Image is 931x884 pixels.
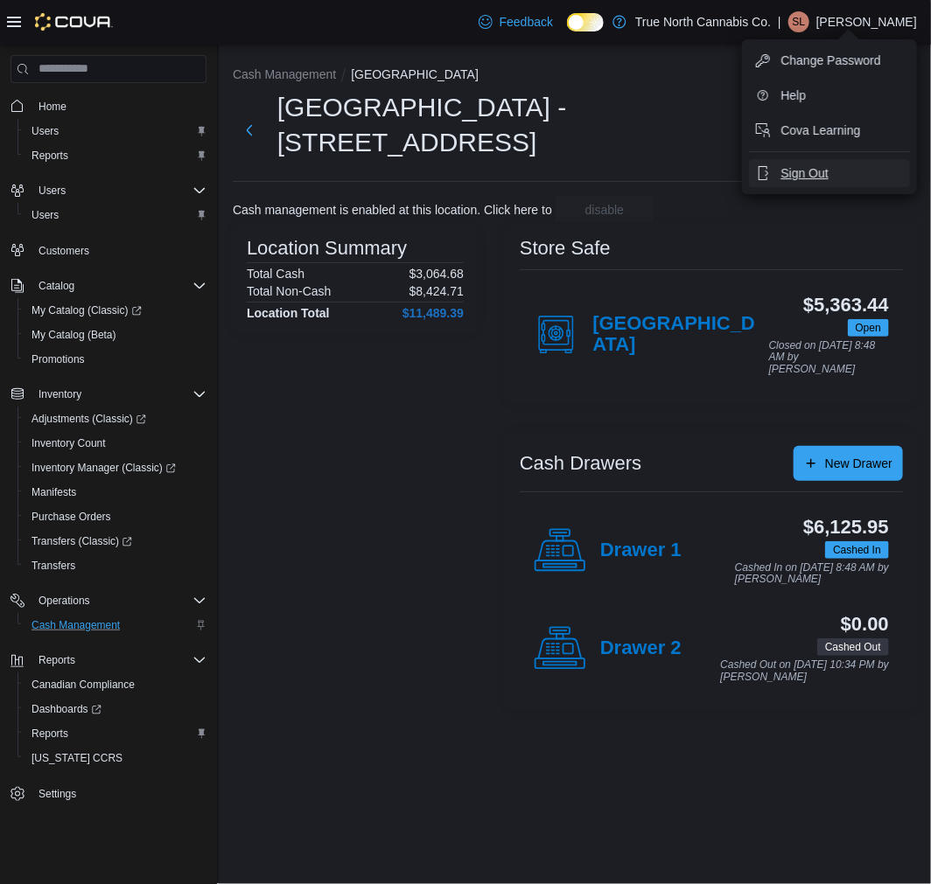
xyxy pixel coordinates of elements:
img: Cova [35,13,113,31]
a: Transfers (Classic) [24,531,139,552]
span: Users [31,124,59,138]
a: Users [24,121,66,142]
button: Reports [31,650,82,671]
h4: $11,489.39 [402,306,464,320]
span: Transfers [31,559,75,573]
h4: [GEOGRAPHIC_DATA] [592,313,768,357]
button: Reports [17,721,213,746]
span: Promotions [31,352,85,366]
button: Users [3,178,213,203]
h4: Location Total [247,306,330,320]
a: Users [24,205,66,226]
h3: Store Safe [520,238,611,259]
button: Sign Out [749,159,910,187]
a: My Catalog (Beta) [24,324,123,345]
span: Cashed In [833,542,881,558]
span: Cashed In [825,541,889,559]
button: Canadian Compliance [17,672,213,697]
span: [US_STATE] CCRS [31,751,122,765]
span: Users [31,180,206,201]
a: Feedback [472,4,560,39]
button: [US_STATE] CCRS [17,746,213,770]
span: Inventory Manager (Classic) [31,461,176,475]
span: Sign Out [780,164,828,182]
span: Reports [38,653,75,667]
button: Transfers [17,553,213,578]
span: Settings [38,787,76,801]
span: My Catalog (Classic) [24,300,206,321]
button: Reports [3,648,213,672]
button: Operations [3,588,213,613]
span: Purchase Orders [24,506,206,527]
h3: $6,125.95 [803,517,889,538]
a: Home [31,96,73,117]
nav: Complex example [10,87,206,853]
a: Inventory Manager (Classic) [24,457,183,478]
span: My Catalog (Beta) [31,328,116,342]
p: $8,424.71 [409,284,464,298]
button: Cash Management [17,613,213,637]
span: Adjustments (Classic) [24,408,206,429]
span: New Drawer [825,455,892,472]
a: My Catalog (Classic) [24,300,149,321]
span: Inventory [31,384,206,405]
span: Canadian Compliance [24,674,206,695]
span: Dashboards [24,699,206,720]
span: Settings [31,783,206,804]
span: Reports [31,650,206,671]
h1: [GEOGRAPHIC_DATA] - [STREET_ADDRESS] [277,90,818,160]
span: Manifests [31,485,76,499]
span: Cash Management [31,618,120,632]
button: Catalog [3,274,213,298]
span: Catalog [31,275,206,296]
span: Users [24,205,206,226]
button: Cova Learning [749,116,910,144]
span: Dashboards [31,702,101,716]
span: Users [24,121,206,142]
a: Reports [24,723,75,744]
button: Settings [3,781,213,806]
span: Transfers (Classic) [31,534,132,548]
span: Reports [24,145,206,166]
a: Canadian Compliance [24,674,142,695]
h3: $5,363.44 [803,295,889,316]
button: Inventory [3,382,213,407]
a: Settings [31,783,83,804]
span: Manifests [24,482,206,503]
button: Help [749,81,910,109]
button: Manifests [17,480,213,505]
span: Transfers (Classic) [24,531,206,552]
a: Adjustments (Classic) [17,407,213,431]
button: Cash Management [233,67,336,81]
a: Manifests [24,482,83,503]
span: Cova Learning [780,122,860,139]
span: Purchase Orders [31,510,111,524]
input: Dark Mode [567,13,604,31]
nav: An example of EuiBreadcrumbs [233,66,917,87]
span: SL [793,11,806,32]
span: Open [856,320,881,336]
span: Reports [24,723,206,744]
button: Inventory [31,384,88,405]
a: My Catalog (Classic) [17,298,213,323]
span: Promotions [24,349,206,370]
span: Adjustments (Classic) [31,412,146,426]
h6: Total Cash [247,267,304,281]
span: Inventory Manager (Classic) [24,457,206,478]
span: Customers [31,240,206,261]
h4: Drawer 1 [600,539,682,562]
span: Users [38,184,66,198]
button: Customers [3,238,213,263]
span: My Catalog (Classic) [31,303,142,317]
span: Inventory Count [31,436,106,450]
button: Next [233,113,267,148]
span: Catalog [38,279,74,293]
button: Users [31,180,73,201]
button: Users [17,119,213,143]
span: Washington CCRS [24,748,206,769]
p: Cashed Out on [DATE] 10:34 PM by [PERSON_NAME] [720,659,889,683]
h3: $0.00 [841,614,889,635]
h3: Location Summary [247,238,407,259]
a: Inventory Manager (Classic) [17,456,213,480]
button: Users [17,203,213,227]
